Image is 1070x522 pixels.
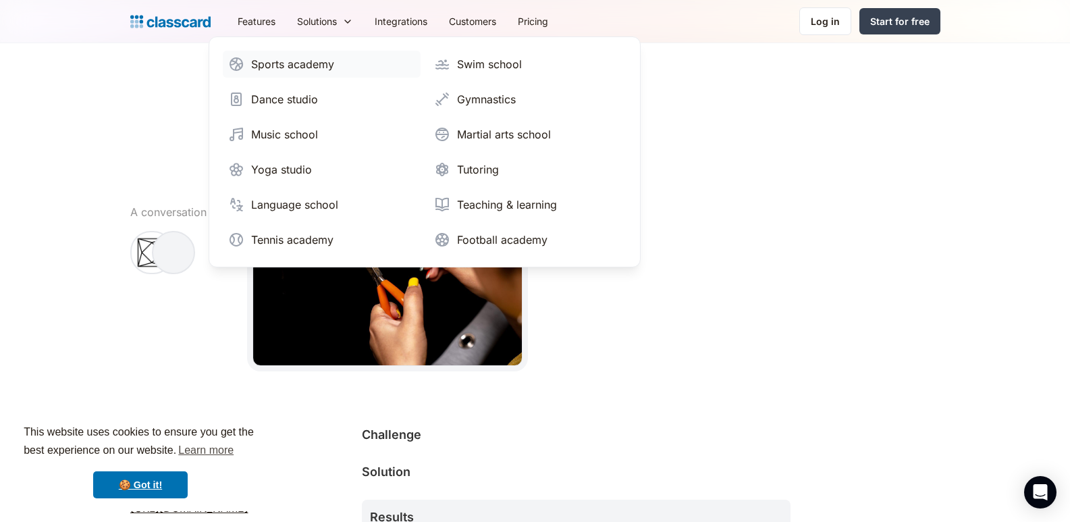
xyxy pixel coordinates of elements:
[429,86,626,113] a: Gymnastics
[364,6,438,36] a: Integrations
[11,411,270,511] div: cookieconsent
[429,121,626,148] a: Martial arts school
[429,226,626,253] a: Football academy
[457,91,516,107] div: Gymnastics
[457,161,499,178] div: Tutoring
[251,126,318,142] div: Music school
[859,8,940,34] a: Start for free
[457,56,522,72] div: Swim school
[429,191,626,218] a: Teaching & learning
[811,14,840,28] div: Log in
[223,226,421,253] a: Tennis academy
[251,161,312,178] div: Yoga studio
[251,232,333,248] div: Tennis academy
[24,424,257,461] span: This website uses cookies to ensure you get the best experience on our website.
[227,6,286,36] a: Features
[362,425,421,444] h2: Challenge
[507,6,559,36] a: Pricing
[130,204,231,220] div: A conversation with
[223,156,421,183] a: Yoga studio
[429,156,626,183] a: Tutoring
[799,7,851,35] a: Log in
[286,6,364,36] div: Solutions
[362,463,410,481] h2: Solution
[438,6,507,36] a: Customers
[457,232,547,248] div: Football academy
[223,121,421,148] a: Music school
[130,12,211,31] a: home
[209,36,641,267] nav: Solutions
[457,126,551,142] div: Martial arts school
[457,197,557,213] div: Teaching & learning
[870,14,930,28] div: Start for free
[93,471,188,498] a: dismiss cookie message
[429,51,626,78] a: Swim school
[223,191,421,218] a: Language school
[176,440,236,461] a: learn more about cookies
[251,56,334,72] div: Sports academy
[297,14,337,28] div: Solutions
[1024,476,1056,508] div: Open Intercom Messenger
[223,51,421,78] a: Sports academy
[223,86,421,113] a: Dance studio
[251,197,338,213] div: Language school
[251,91,318,107] div: Dance studio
